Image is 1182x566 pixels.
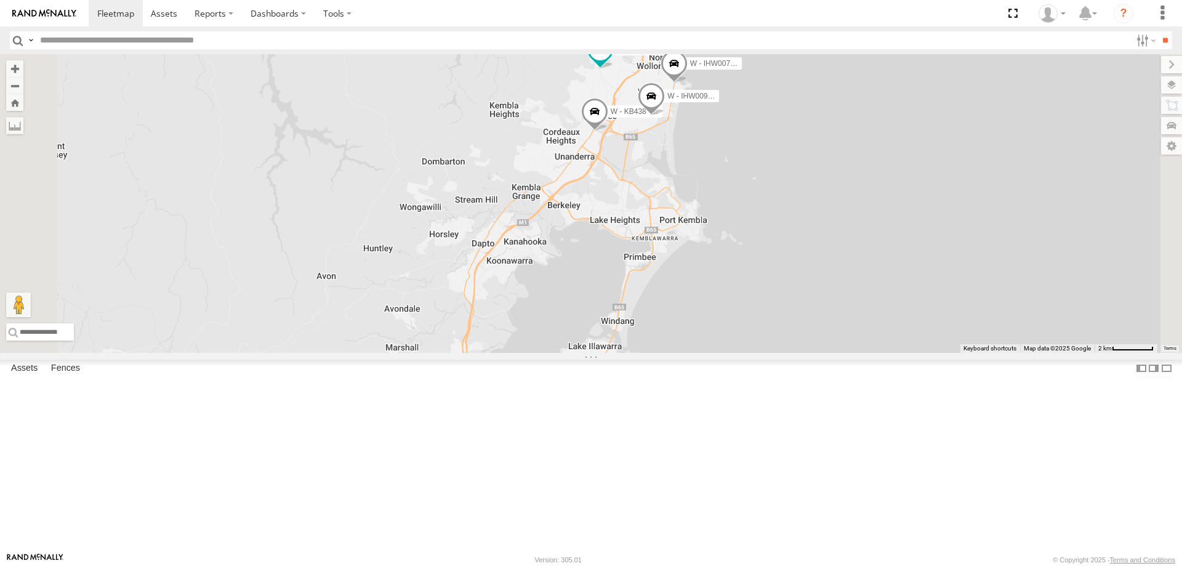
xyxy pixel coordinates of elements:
label: Assets [5,360,44,377]
a: Terms [1164,346,1176,351]
button: Drag Pegman onto the map to open Street View [6,293,31,317]
label: Search Filter Options [1132,31,1158,49]
div: Tye Clark [1034,4,1070,23]
label: Map Settings [1161,137,1182,155]
button: Zoom out [6,77,23,94]
span: Map data ©2025 Google [1024,345,1091,352]
span: 2 km [1098,345,1112,352]
a: Terms and Conditions [1110,556,1175,564]
div: Version: 305.01 [535,556,582,564]
label: Dock Summary Table to the Right [1148,360,1160,378]
label: Measure [6,117,23,134]
label: Dock Summary Table to the Left [1135,360,1148,378]
button: Zoom Home [6,94,23,111]
label: Fences [45,360,86,377]
label: Hide Summary Table [1160,360,1173,378]
button: Map Scale: 2 km per 64 pixels [1095,344,1157,353]
label: Search Query [26,31,36,49]
span: W - IHW009 - [PERSON_NAME] [667,92,775,100]
button: Keyboard shortcuts [963,344,1016,353]
div: © Copyright 2025 - [1053,556,1175,564]
a: Visit our Website [7,554,63,566]
span: W - IHW007 - [PERSON_NAME] [690,59,798,68]
button: Zoom in [6,60,23,77]
img: rand-logo.svg [12,9,76,18]
span: W - KB438 - [PERSON_NAME] [611,107,714,116]
i: ? [1114,4,1133,23]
